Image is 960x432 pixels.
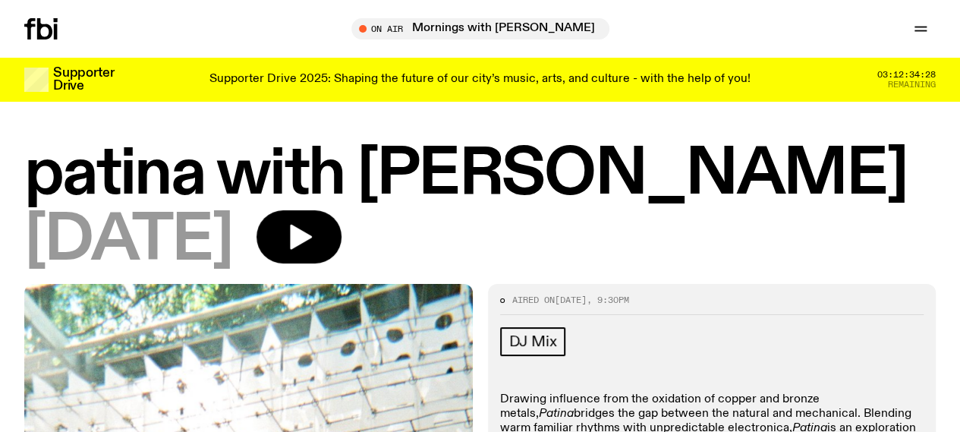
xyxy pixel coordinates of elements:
[587,294,629,306] span: , 9:30pm
[509,333,557,350] span: DJ Mix
[512,294,555,306] span: Aired on
[24,210,232,272] span: [DATE]
[24,144,936,206] h1: patina with [PERSON_NAME]
[539,408,574,420] em: Patina
[877,71,936,79] span: 03:12:34:28
[500,327,566,356] a: DJ Mix
[555,294,587,306] span: [DATE]
[351,18,609,39] button: On AirMornings with [PERSON_NAME] / [PERSON_NAME] [PERSON_NAME] and mmilton interview
[53,67,114,93] h3: Supporter Drive
[888,80,936,89] span: Remaining
[209,73,751,87] p: Supporter Drive 2025: Shaping the future of our city’s music, arts, and culture - with the help o...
